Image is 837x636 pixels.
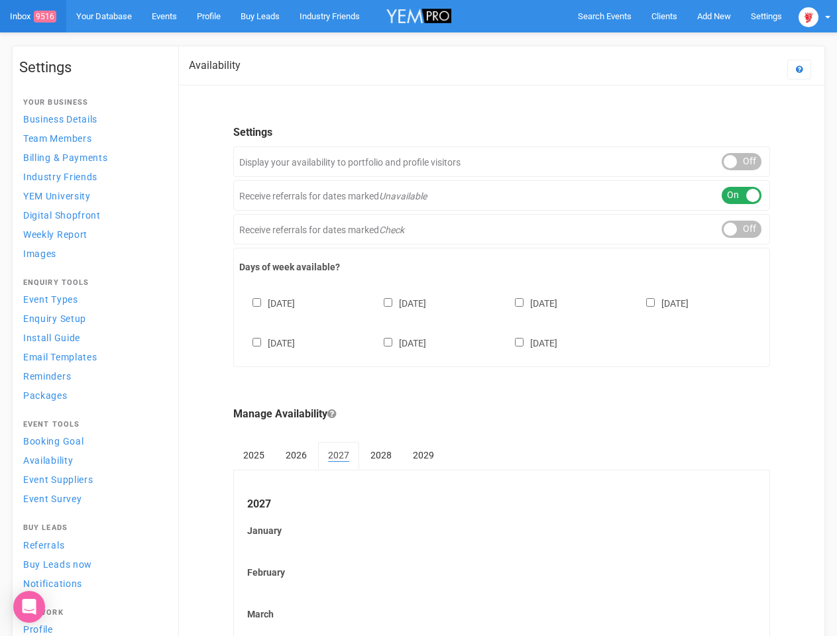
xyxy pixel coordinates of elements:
[19,225,165,243] a: Weekly Report
[23,455,73,466] span: Availability
[23,279,161,287] h4: Enquiry Tools
[318,442,359,470] a: 2027
[19,129,165,147] a: Team Members
[247,608,756,621] label: March
[19,244,165,262] a: Images
[19,60,165,76] h1: Settings
[23,210,101,221] span: Digital Shopfront
[19,470,165,488] a: Event Suppliers
[23,333,80,343] span: Install Guide
[502,295,557,310] label: [DATE]
[19,555,165,573] a: Buy Leads now
[697,11,731,21] span: Add New
[370,295,426,310] label: [DATE]
[233,125,770,140] legend: Settings
[233,214,770,244] div: Receive referrals for dates marked
[19,290,165,308] a: Event Types
[19,206,165,224] a: Digital Shopfront
[19,574,165,592] a: Notifications
[633,295,689,310] label: [DATE]
[379,225,404,235] em: Check
[247,566,756,579] label: February
[23,371,71,382] span: Reminders
[19,148,165,166] a: Billing & Payments
[799,7,818,27] img: open-uri20250107-2-1pbi2ie
[23,390,68,401] span: Packages
[384,298,392,307] input: [DATE]
[23,99,161,107] h4: Your Business
[23,352,97,362] span: Email Templates
[23,609,161,617] h4: Network
[252,298,261,307] input: [DATE]
[646,298,655,307] input: [DATE]
[23,191,91,201] span: YEM University
[233,442,274,468] a: 2025
[23,313,86,324] span: Enquiry Setup
[189,60,241,72] h2: Availability
[23,133,91,144] span: Team Members
[370,335,426,350] label: [DATE]
[23,114,97,125] span: Business Details
[233,146,770,177] div: Display your availability to portfolio and profile visitors
[247,524,756,537] label: January
[19,168,165,185] a: Industry Friends
[233,407,770,422] legend: Manage Availability
[247,497,756,512] legend: 2027
[23,436,84,447] span: Booking Goal
[502,335,557,350] label: [DATE]
[23,474,93,485] span: Event Suppliers
[252,338,261,346] input: [DATE]
[515,338,524,346] input: [DATE]
[23,294,78,305] span: Event Types
[379,191,427,201] em: Unavailable
[23,494,82,504] span: Event Survey
[23,421,161,429] h4: Event Tools
[19,348,165,366] a: Email Templates
[19,536,165,554] a: Referrals
[19,490,165,507] a: Event Survey
[233,180,770,211] div: Receive referrals for dates marked
[19,386,165,404] a: Packages
[23,152,108,163] span: Billing & Payments
[19,110,165,128] a: Business Details
[19,187,165,205] a: YEM University
[515,298,524,307] input: [DATE]
[13,591,45,623] div: Open Intercom Messenger
[23,248,56,259] span: Images
[19,432,165,450] a: Booking Goal
[34,11,56,23] span: 9516
[276,442,317,468] a: 2026
[23,524,161,532] h4: Buy Leads
[19,329,165,346] a: Install Guide
[384,338,392,346] input: [DATE]
[23,229,87,240] span: Weekly Report
[361,442,402,468] a: 2028
[578,11,632,21] span: Search Events
[19,367,165,385] a: Reminders
[403,442,444,468] a: 2029
[239,335,295,350] label: [DATE]
[23,578,82,589] span: Notifications
[239,295,295,310] label: [DATE]
[19,309,165,327] a: Enquiry Setup
[651,11,677,21] span: Clients
[239,260,764,274] label: Days of week available?
[19,451,165,469] a: Availability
